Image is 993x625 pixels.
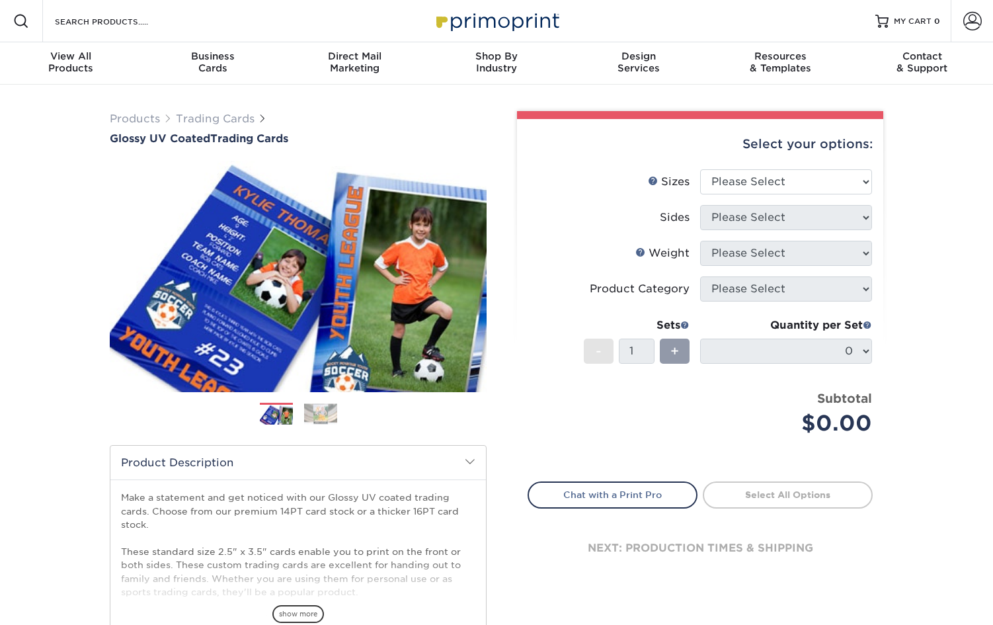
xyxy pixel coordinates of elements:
[590,281,690,297] div: Product Category
[110,146,487,407] img: Glossy UV Coated 01
[709,50,852,74] div: & Templates
[528,119,873,169] div: Select your options:
[567,42,709,85] a: DesignServices
[670,341,679,361] span: +
[648,174,690,190] div: Sizes
[110,132,487,145] h1: Trading Cards
[709,42,852,85] a: Resources& Templates
[710,407,872,439] div: $0.00
[176,112,255,125] a: Trading Cards
[817,391,872,405] strong: Subtotal
[142,42,284,85] a: BusinessCards
[635,245,690,261] div: Weight
[110,132,210,145] span: Glossy UV Coated
[260,403,293,427] img: Trading Cards 01
[584,317,690,333] div: Sets
[54,13,182,29] input: SEARCH PRODUCTS.....
[851,42,993,85] a: Contact& Support
[110,446,486,479] h2: Product Description
[528,481,697,508] a: Chat with a Print Pro
[426,50,568,74] div: Industry
[142,50,284,74] div: Cards
[142,50,284,62] span: Business
[426,42,568,85] a: Shop ByIndustry
[110,112,160,125] a: Products
[110,132,487,145] a: Glossy UV CoatedTrading Cards
[851,50,993,74] div: & Support
[284,42,426,85] a: Direct MailMarketing
[700,317,872,333] div: Quantity per Set
[894,16,932,27] span: MY CART
[703,481,873,508] a: Select All Options
[426,50,568,62] span: Shop By
[567,50,709,62] span: Design
[284,50,426,74] div: Marketing
[596,341,602,361] span: -
[284,50,426,62] span: Direct Mail
[567,50,709,74] div: Services
[528,509,873,588] div: next: production times & shipping
[934,17,940,26] span: 0
[272,605,324,623] span: show more
[304,403,337,424] img: Trading Cards 02
[851,50,993,62] span: Contact
[430,7,563,35] img: Primoprint
[660,210,690,226] div: Sides
[709,50,852,62] span: Resources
